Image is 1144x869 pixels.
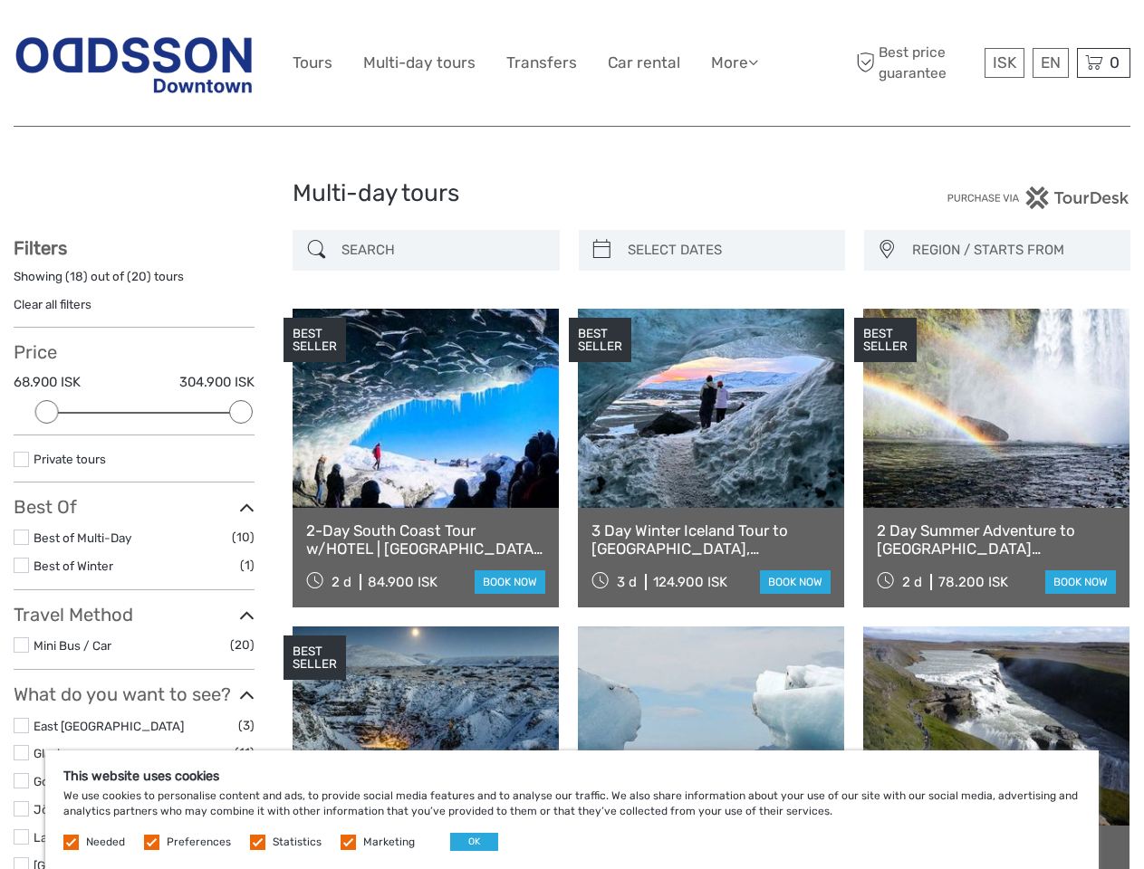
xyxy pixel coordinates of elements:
div: BEST SELLER [284,318,346,363]
h3: Price [14,341,255,363]
button: OK [450,833,498,851]
a: book now [475,570,545,594]
a: Golden Circle [34,774,108,788]
a: More [711,50,758,76]
img: Reykjavik Residence [14,26,255,100]
div: EN [1033,48,1069,78]
a: Mini Bus / Car [34,638,111,653]
input: SEARCH [334,234,550,266]
a: Car rental [608,50,680,76]
span: 0 [1107,53,1122,72]
input: SELECT DATES [620,234,836,266]
button: Open LiveChat chat widget [208,28,230,50]
h3: Travel Method [14,604,255,625]
div: BEST SELLER [854,318,917,363]
button: REGION / STARTS FROM [904,235,1121,265]
label: Marketing [363,835,415,850]
a: Best of Winter [34,559,113,573]
span: Best price guarantee [851,43,980,82]
a: Clear all filters [14,297,91,311]
a: 2-Day South Coast Tour w/HOTEL | [GEOGRAPHIC_DATA], [GEOGRAPHIC_DATA], [GEOGRAPHIC_DATA] & Waterf... [306,521,545,559]
span: (1) [240,555,255,576]
div: Showing ( ) out of ( ) tours [14,268,255,296]
label: 18 [70,268,83,285]
div: BEST SELLER [284,635,346,681]
strong: Filters [14,237,67,259]
div: We use cookies to personalise content and ads, to provide social media features and to analyse ou... [45,750,1099,869]
span: (3) [238,715,255,736]
a: Transfers [506,50,577,76]
a: 2 Day Summer Adventure to [GEOGRAPHIC_DATA] [GEOGRAPHIC_DATA], Glacier Hiking, [GEOGRAPHIC_DATA],... [877,521,1116,559]
img: PurchaseViaTourDesk.png [947,186,1130,209]
span: ISK [993,53,1016,72]
label: 304.900 ISK [179,373,255,392]
a: book now [760,570,831,594]
div: 78.200 ISK [938,574,1008,590]
div: 124.900 ISK [653,574,727,590]
a: book now [1045,570,1116,594]
h3: Best Of [14,496,255,518]
a: East [GEOGRAPHIC_DATA] [34,719,184,733]
a: Tours [293,50,332,76]
a: Jökulsárlón/[GEOGRAPHIC_DATA] [34,802,229,816]
a: Best of Multi-Day [34,530,131,545]
a: Glaciers [34,746,78,760]
label: Statistics [273,835,322,850]
span: (11) [235,742,255,763]
h1: Multi-day tours [293,179,851,208]
a: Multi-day tours [363,50,476,76]
p: We're away right now. Please check back later! [25,32,205,46]
div: BEST SELLER [569,318,631,363]
a: Private tours [34,452,106,466]
div: 84.900 ISK [368,574,437,590]
span: (10) [232,527,255,548]
label: Needed [86,835,125,850]
span: 2 d [902,574,922,590]
a: 3 Day Winter Iceland Tour to [GEOGRAPHIC_DATA], [GEOGRAPHIC_DATA], [GEOGRAPHIC_DATA] and [GEOGRAP... [591,521,831,559]
label: 68.900 ISK [14,373,81,392]
span: (20) [230,635,255,655]
h3: What do you want to see? [14,683,255,705]
h5: This website uses cookies [63,769,1081,784]
label: 20 [131,268,147,285]
span: 3 d [617,574,637,590]
label: Preferences [167,835,231,850]
a: Lake Mývatn [34,830,104,845]
span: 2 d [332,574,351,590]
